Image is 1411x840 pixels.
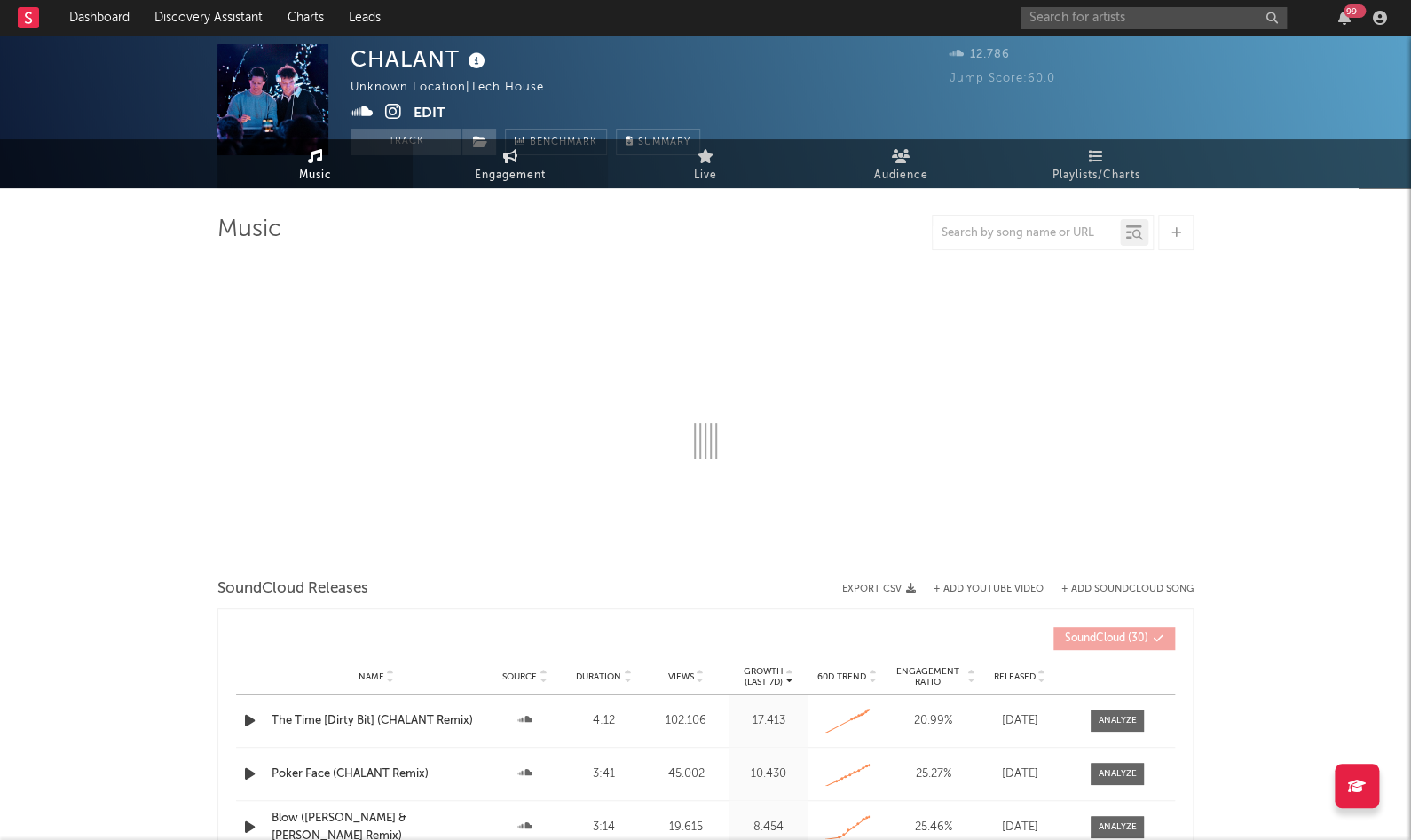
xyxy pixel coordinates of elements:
a: Playlists/Charts [998,139,1194,188]
span: SoundCloud Releases [217,578,368,600]
div: 3:14 [569,819,639,836]
span: Benchmark [530,132,597,153]
a: The Time [Dirty Bit] (CHALANT Remix) [272,712,481,730]
div: 4:12 [569,712,639,730]
div: 10.430 [733,765,803,783]
div: 3:41 [569,765,639,783]
div: CHALANT [351,44,490,74]
input: Search by song name or URL [933,226,1120,240]
span: Audience [874,165,928,186]
div: 8.454 [733,819,803,836]
span: Live [694,165,717,186]
span: Engagement Ratio [891,666,965,687]
button: + Add SoundCloud Song [1061,585,1194,594]
a: Poker Face (CHALANT Remix) [272,765,481,783]
button: Edit [414,103,445,125]
div: [DATE] [984,765,1055,783]
span: Music [299,165,332,186]
div: 20.99 % [891,712,975,730]
p: (Last 7d) [743,677,783,687]
a: Engagement [413,139,608,188]
span: Summary [638,137,690,147]
button: Track [351,129,461,155]
span: ( 30 ) [1065,633,1148,644]
div: 45.002 [648,765,725,783]
span: Jump Score: 60.0 [950,73,1055,84]
div: 19.615 [648,819,725,836]
div: 25.27 % [891,765,975,783]
input: Search for artists [1021,7,1287,29]
span: SoundCloud [1065,633,1125,644]
div: Unknown Location | Tech House [351,77,564,98]
button: 99+ [1338,11,1351,25]
div: + Add YouTube Video [916,585,1044,594]
div: 25.46 % [891,819,975,836]
span: 12.786 [950,49,1010,60]
a: Live [608,139,803,188]
span: 60D Trend [817,671,866,682]
button: Summary [616,129,700,155]
a: Music [217,139,413,188]
span: Playlists/Charts [1052,165,1140,186]
a: Audience [803,139,998,188]
button: SoundCloud(30) [1053,627,1175,650]
div: 102.106 [648,712,725,730]
a: Benchmark [505,129,607,155]
div: 99 + [1344,4,1366,18]
div: [DATE] [984,819,1055,836]
span: Released [994,671,1036,682]
button: Export CSV [842,584,916,594]
div: [DATE] [984,712,1055,730]
button: + Add SoundCloud Song [1044,585,1194,594]
span: Duration [576,671,621,682]
span: Engagement [475,165,546,186]
div: 17.413 [733,712,803,730]
span: Name [359,671,384,682]
span: Views [668,671,694,682]
p: Growth [743,666,783,677]
button: + Add YouTube Video [934,585,1044,594]
span: Source [502,671,537,682]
